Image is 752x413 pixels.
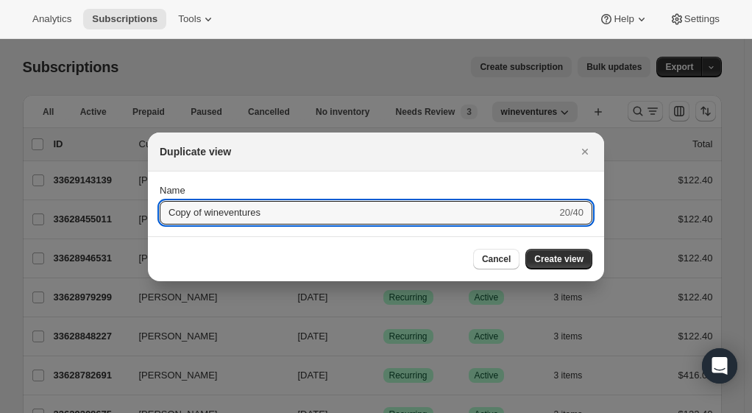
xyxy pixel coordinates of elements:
button: Subscriptions [83,9,166,29]
span: Analytics [32,13,71,25]
button: Help [590,9,657,29]
span: Create view [534,253,583,265]
button: Cancel [473,249,519,269]
button: Create view [525,249,592,269]
span: Name [160,185,185,196]
span: Cancel [482,253,511,265]
span: Subscriptions [92,13,157,25]
h2: Duplicate view [160,144,231,159]
div: Open Intercom Messenger [702,348,737,384]
button: Close [575,141,595,162]
span: Help [614,13,634,25]
button: Settings [661,9,728,29]
span: Tools [178,13,201,25]
button: Tools [169,9,224,29]
span: Settings [684,13,720,25]
button: Analytics [24,9,80,29]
